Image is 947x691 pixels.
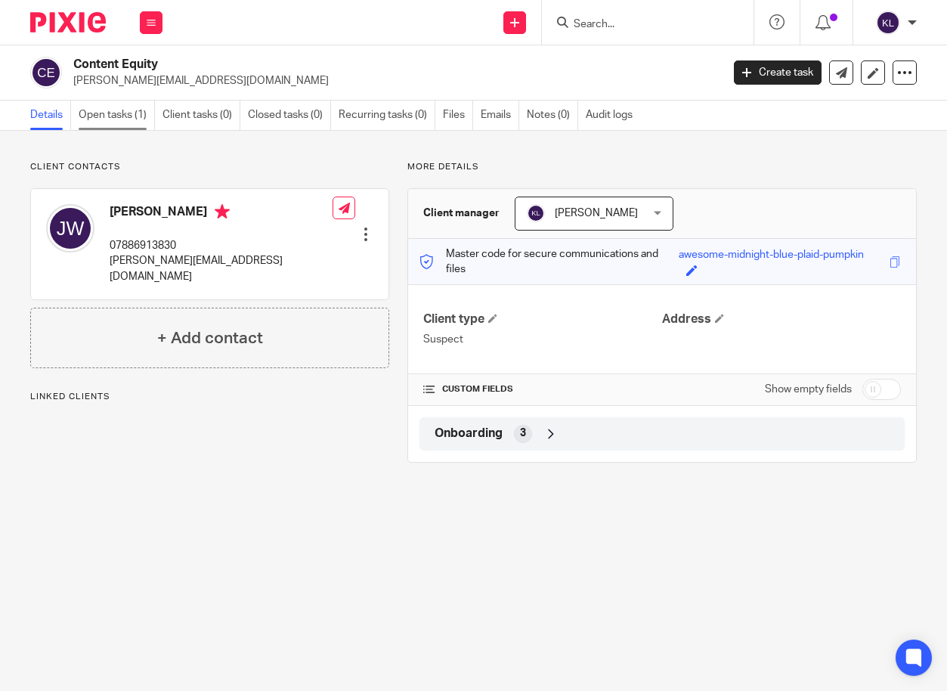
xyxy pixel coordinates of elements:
[876,11,900,35] img: svg%3E
[110,238,333,253] p: 07886913830
[339,101,435,130] a: Recurring tasks (0)
[46,204,94,253] img: svg%3E
[407,161,917,173] p: More details
[30,101,71,130] a: Details
[734,60,822,85] a: Create task
[73,73,711,88] p: [PERSON_NAME][EMAIL_ADDRESS][DOMAIN_NAME]
[30,12,106,33] img: Pixie
[520,426,526,441] span: 3
[527,204,545,222] img: svg%3E
[157,327,263,350] h4: + Add contact
[435,426,503,442] span: Onboarding
[679,247,864,265] div: awesome-midnight-blue-plaid-pumpkin
[572,18,708,32] input: Search
[419,246,679,277] p: Master code for secure communications and files
[73,57,583,73] h2: Content Equity
[423,332,662,347] p: Suspect
[423,206,500,221] h3: Client manager
[248,101,331,130] a: Closed tasks (0)
[527,101,578,130] a: Notes (0)
[765,382,852,397] label: Show empty fields
[110,253,333,284] p: [PERSON_NAME][EMAIL_ADDRESS][DOMAIN_NAME]
[423,311,662,327] h4: Client type
[79,101,155,130] a: Open tasks (1)
[110,204,333,223] h4: [PERSON_NAME]
[162,101,240,130] a: Client tasks (0)
[30,161,389,173] p: Client contacts
[481,101,519,130] a: Emails
[443,101,473,130] a: Files
[586,101,640,130] a: Audit logs
[30,57,62,88] img: svg%3E
[662,311,901,327] h4: Address
[423,383,662,395] h4: CUSTOM FIELDS
[215,204,230,219] i: Primary
[30,391,389,403] p: Linked clients
[555,208,638,218] span: [PERSON_NAME]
